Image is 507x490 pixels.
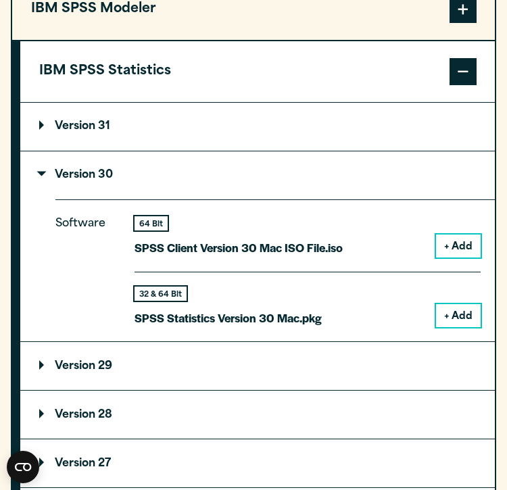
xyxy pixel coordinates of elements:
button: + Add [436,235,481,258]
div: 32 & 64 Bit [135,287,187,301]
summary: Version 27 [20,439,495,487]
p: Version 28 [39,410,112,420]
div: 64 Bit [135,216,168,230]
button: Open CMP widget [7,451,39,483]
p: Version 31 [39,121,110,132]
summary: Version 29 [20,342,495,390]
button: + Add [436,304,481,327]
summary: Version 30 [20,151,495,199]
p: Version 29 [39,361,112,372]
summary: Version 31 [20,103,495,151]
p: SPSS Client Version 30 Mac ISO File.iso [135,238,343,258]
p: SPSS Statistics Version 30 Mac.pkg [135,308,322,328]
button: IBM SPSS Statistics [20,41,495,102]
p: Version 27 [39,458,111,469]
p: Version 30 [39,170,113,180]
summary: Version 28 [20,391,495,439]
p: Software [55,214,116,316]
